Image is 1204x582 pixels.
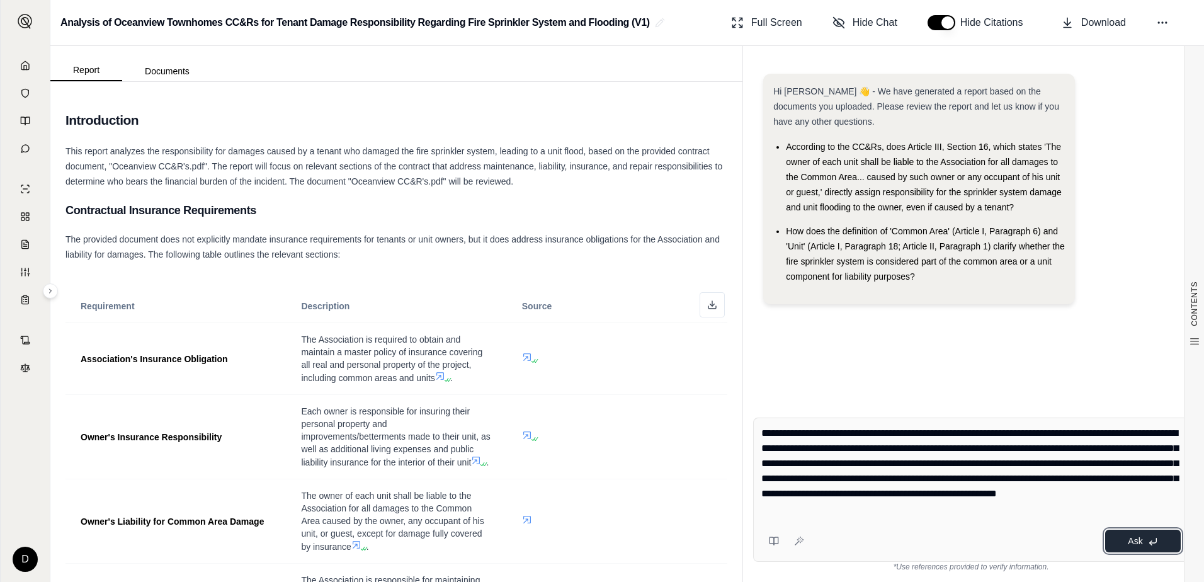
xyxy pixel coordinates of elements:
span: Hide Chat [853,15,897,30]
span: Requirement [81,301,135,311]
span: Owner's Insurance Responsibility [81,432,222,442]
span: . [450,373,453,383]
button: Ask [1105,530,1181,552]
div: D [13,547,38,572]
div: *Use references provided to verify information. [753,562,1189,572]
span: Full Screen [751,15,802,30]
a: Coverage Table [8,287,42,312]
span: The Association is required to obtain and maintain a master policy of insurance covering all real... [301,334,482,383]
button: Report [50,60,122,81]
span: According to the CC&Rs, does Article III, Section 16, which states 'The owner of each unit shall ... [786,142,1062,212]
span: Association's Insurance Obligation [81,354,228,364]
button: Expand sidebar [13,9,38,34]
a: Contract Analysis [8,328,42,353]
a: Documents Vault [8,81,42,106]
button: Documents [122,61,212,81]
a: Legal Search Engine [8,355,42,380]
span: . [366,542,369,552]
span: Ask [1128,536,1142,546]
span: The owner of each unit shall be liable to the Association for all damages to the Common Area caus... [301,491,484,552]
a: Single Policy [8,176,42,202]
a: Policy Comparisons [8,204,42,229]
img: Expand sidebar [18,14,33,29]
a: Prompt Library [8,108,42,134]
span: This report analyzes the responsibility for damages caused by a tenant who damaged the fire sprin... [65,146,722,186]
span: Owner's Liability for Common Area Damage [81,516,264,527]
a: Custom Report [8,260,42,285]
button: Full Screen [726,10,807,35]
span: Hi [PERSON_NAME] 👋 - We have generated a report based on the documents you uploaded. Please revie... [773,86,1059,127]
button: Expand sidebar [43,283,58,299]
button: Download as Excel [700,292,725,317]
a: Claim Coverage [8,232,42,257]
span: Download [1081,15,1126,30]
h3: Contractual Insurance Requirements [65,199,727,222]
button: Download [1056,10,1131,35]
a: Home [8,53,42,78]
button: Hide Chat [827,10,902,35]
span: Source [522,301,552,311]
a: Chat [8,136,42,161]
h2: Analysis of Oceanview Townhomes CC&Rs for Tenant Damage Responsibility Regarding Fire Sprinkler S... [60,11,650,34]
span: Hide Citations [960,15,1031,30]
h2: Introduction [65,107,727,134]
span: Description [301,301,349,311]
span: CONTENTS [1190,282,1200,326]
span: How does the definition of 'Common Area' (Article I, Paragraph 6) and 'Unit' (Article I, Paragrap... [786,226,1065,282]
span: Each owner is responsible for insuring their personal property and improvements/betterments made ... [301,406,490,467]
span: The provided document does not explicitly mandate insurance requirements for tenants or unit owne... [65,234,720,260]
span: . [486,457,489,467]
